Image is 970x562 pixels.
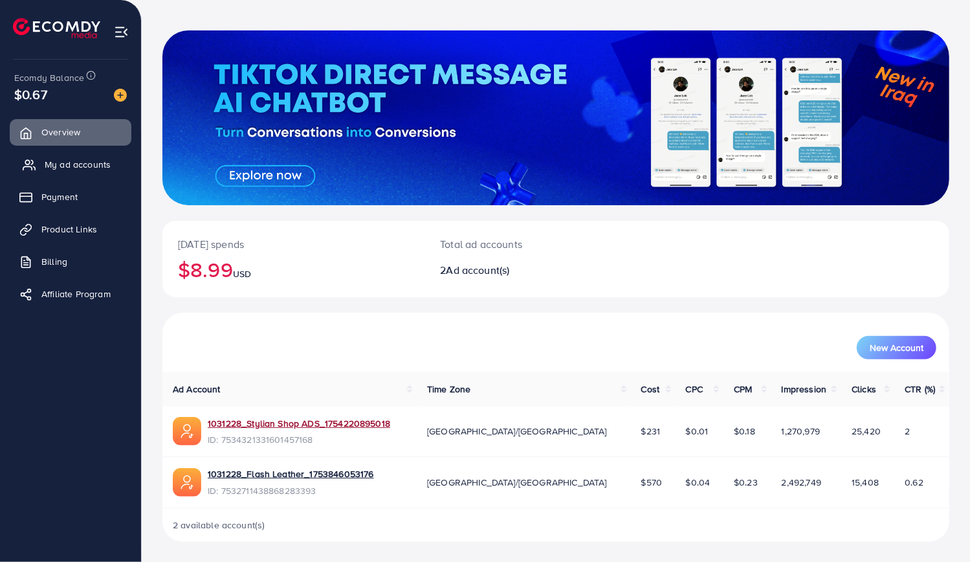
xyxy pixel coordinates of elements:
[440,264,606,276] h2: 2
[857,336,936,359] button: New Account
[686,383,703,396] span: CPC
[208,484,374,497] span: ID: 7532711438868283393
[10,249,131,275] a: Billing
[173,468,201,497] img: ic-ads-acc.e4c84228.svg
[14,85,47,104] span: $0.67
[686,425,709,438] span: $0.01
[173,383,221,396] span: Ad Account
[782,425,820,438] span: 1,270,979
[173,519,265,532] span: 2 available account(s)
[734,476,758,489] span: $0.23
[10,152,131,177] a: My ad accounts
[782,476,821,489] span: 2,492,749
[427,425,607,438] span: [GEOGRAPHIC_DATA]/[GEOGRAPHIC_DATA]
[641,425,661,438] span: $231
[427,383,470,396] span: Time Zone
[427,476,607,489] span: [GEOGRAPHIC_DATA]/[GEOGRAPHIC_DATA]
[41,255,67,268] span: Billing
[208,417,390,430] a: 1031228_Stylian Shop ADS_1754220895018
[440,236,606,252] p: Total ad accounts
[852,476,879,489] span: 15,408
[178,257,409,282] h2: $8.99
[45,158,111,171] span: My ad accounts
[41,126,80,139] span: Overview
[686,476,711,489] span: $0.04
[208,433,390,446] span: ID: 7534321331601457168
[870,343,923,352] span: New Account
[233,267,251,280] span: USD
[173,417,201,445] img: ic-ads-acc.e4c84228.svg
[13,18,100,38] img: logo
[852,383,876,396] span: Clicks
[14,71,84,84] span: Ecomdy Balance
[41,223,97,236] span: Product Links
[905,476,923,489] span: 0.62
[10,184,131,210] a: Payment
[734,425,755,438] span: $0.18
[178,236,409,252] p: [DATE] spends
[114,89,127,102] img: image
[10,216,131,242] a: Product Links
[446,263,510,277] span: Ad account(s)
[41,287,111,300] span: Affiliate Program
[41,190,78,203] span: Payment
[852,425,881,438] span: 25,420
[10,281,131,307] a: Affiliate Program
[782,383,827,396] span: Impression
[915,504,960,552] iframe: Chat
[905,383,935,396] span: CTR (%)
[734,383,752,396] span: CPM
[208,467,374,480] a: 1031228_Flash Leather_1753846053176
[10,119,131,145] a: Overview
[905,425,910,438] span: 2
[641,383,660,396] span: Cost
[641,476,663,489] span: $570
[114,25,129,39] img: menu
